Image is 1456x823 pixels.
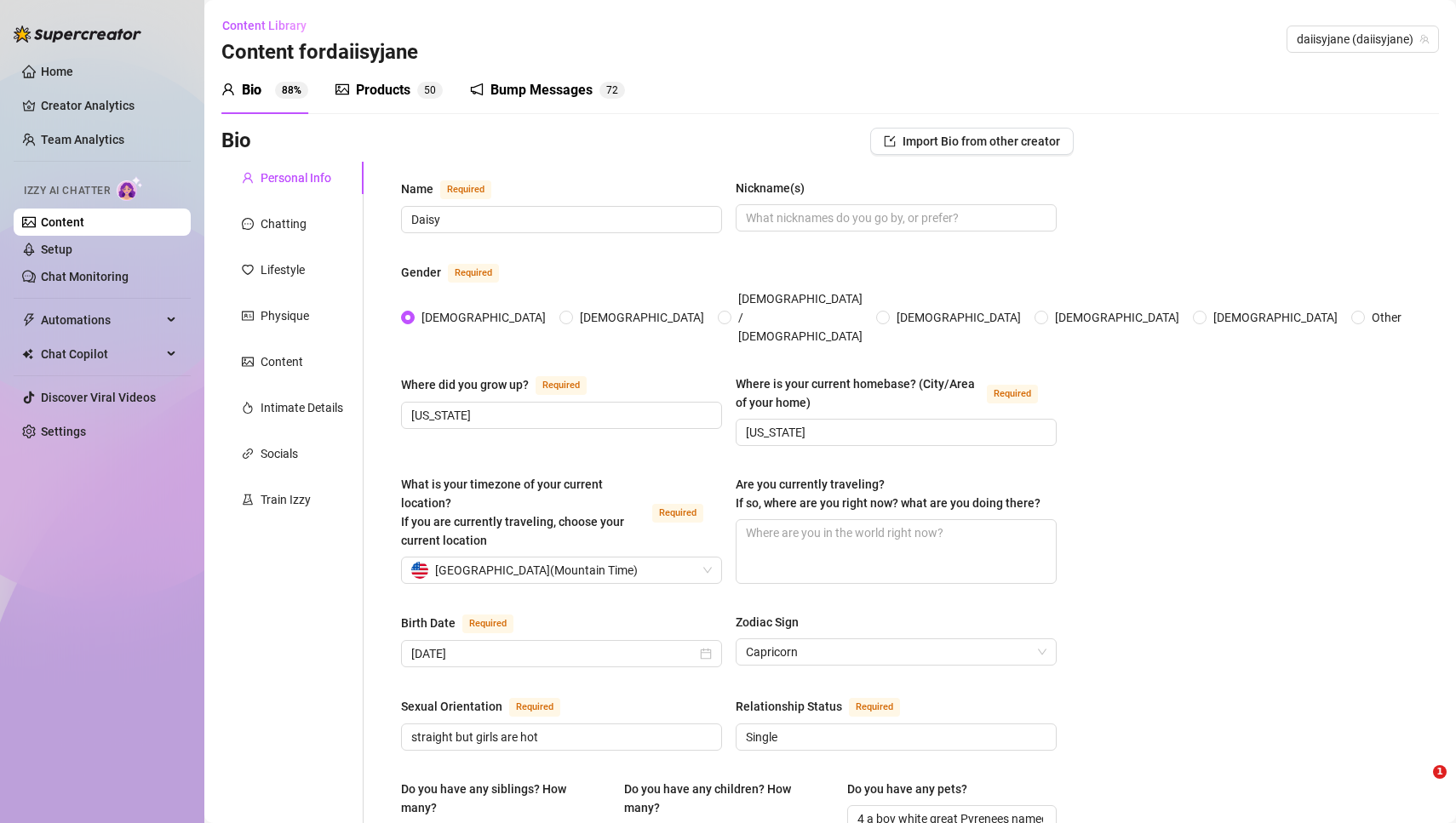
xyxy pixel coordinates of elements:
img: us [411,562,428,579]
span: user [221,83,235,96]
div: Chatting [261,214,307,233]
div: Do you have any siblings? How many? [401,780,599,817]
span: Automations [41,306,162,334]
span: Required [509,698,560,717]
div: Sexual Orientation [401,697,502,716]
span: 5 [424,84,430,96]
div: Intimate Details [261,398,343,417]
span: [DEMOGRAPHIC_DATA] [1207,308,1344,327]
span: Required [652,504,703,523]
label: Nickname(s) [736,179,817,197]
div: Socials [261,444,298,463]
span: thunderbolt [22,313,36,327]
a: Chat Monitoring [41,270,129,283]
input: Birth Date [411,644,696,663]
span: Import Bio from other creator [903,134,1060,148]
div: Do you have any children? How many? [624,780,822,817]
div: Where is your current homebase? (City/Area of your home) [736,374,980,412]
div: Bio [242,80,261,100]
span: Required [462,614,513,633]
span: idcard [242,310,254,322]
span: 0 [430,84,436,96]
span: [DEMOGRAPHIC_DATA] [1048,308,1186,327]
label: Do you have any pets? [847,780,979,798]
span: Capricorn [746,639,1046,665]
img: AI Chatter [117,176,143,201]
span: 1 [1433,765,1447,779]
a: Discover Viral Videos [41,391,156,404]
span: link [242,448,254,460]
div: Train Izzy [261,490,311,509]
button: Content Library [221,12,320,39]
input: Nickname(s) [746,209,1043,227]
div: Personal Info [261,169,331,187]
sup: 72 [599,82,625,99]
span: picture [335,83,349,96]
span: Content Library [222,19,307,32]
label: Zodiac Sign [736,613,811,632]
span: Are you currently traveling? If so, where are you right now? what are you doing there? [736,477,1040,510]
span: Chat Copilot [41,340,162,368]
span: team [1419,34,1430,44]
label: Where is your current homebase? (City/Area of your home) [736,374,1057,412]
div: Gender [401,263,441,282]
span: 2 [612,84,618,96]
span: [DEMOGRAPHIC_DATA] [415,308,553,327]
input: Sexual Orientation [411,728,708,746]
div: Name [401,180,433,198]
div: Nickname(s) [736,179,805,197]
span: notification [470,83,484,96]
img: Chat Copilot [22,348,33,360]
sup: 88% [275,82,308,99]
label: Do you have any siblings? How many? [401,780,610,817]
div: Lifestyle [261,260,305,279]
div: Where did you grow up? [401,375,529,394]
div: Content [261,352,303,371]
div: Relationship Status [736,697,842,716]
input: Where is your current homebase? (City/Area of your home) [746,423,1043,442]
iframe: Intercom live chat [1398,765,1439,806]
span: message [242,218,254,230]
span: heart [242,264,254,276]
input: Where did you grow up? [411,406,708,425]
div: Do you have any pets? [847,780,967,798]
img: logo-BBDzfeDw.svg [14,26,141,43]
label: Relationship Status [736,696,919,717]
a: Home [41,65,73,78]
span: user [242,172,254,184]
span: daiisyjane (daiisyjane) [1297,26,1429,52]
input: Relationship Status [746,728,1043,746]
div: Zodiac Sign [736,613,799,632]
span: Required [536,376,587,395]
label: Birth Date [401,613,532,633]
button: Import Bio from other creator [870,128,1074,155]
label: Do you have any children? How many? [624,780,834,817]
span: Required [849,698,900,717]
span: What is your timezone of your current location? If you are currently traveling, choose your curre... [401,477,624,547]
a: Content [41,215,84,229]
label: Name [401,179,510,199]
label: Where did you grow up? [401,374,605,395]
span: [GEOGRAPHIC_DATA] ( Mountain Time ) [435,557,638,583]
span: import [884,135,896,147]
a: Creator Analytics [41,92,177,119]
span: [DEMOGRAPHIC_DATA] [890,308,1028,327]
span: Izzy AI Chatter [24,183,110,199]
div: Birth Date [401,614,456,632]
h3: Bio [221,128,251,155]
span: [DEMOGRAPHIC_DATA] / [DEMOGRAPHIC_DATA] [731,289,869,346]
a: Setup [41,243,72,256]
span: experiment [242,494,254,506]
div: Bump Messages [490,80,593,100]
input: Name [411,210,708,229]
sup: 50 [417,82,443,99]
span: Required [440,180,491,199]
span: Other [1365,308,1408,327]
span: fire [242,402,254,414]
a: Settings [41,425,86,438]
label: Gender [401,262,518,283]
label: Sexual Orientation [401,696,579,717]
span: 7 [606,84,612,96]
div: Products [356,80,410,100]
span: Required [987,385,1038,403]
